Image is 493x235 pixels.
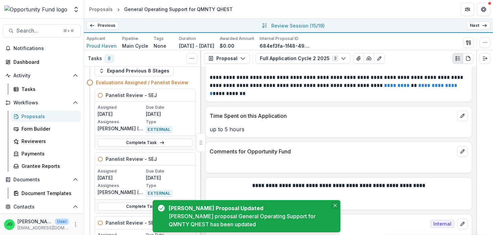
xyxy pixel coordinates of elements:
[87,42,117,49] a: Proud Haven
[21,125,75,132] div: Form Builder
[146,190,172,197] span: EXTERNAL
[3,174,81,185] button: Open Documents
[87,36,105,42] p: Applicant
[210,125,468,133] p: up to 5 hours
[3,201,81,212] button: Open Contacts
[98,168,145,174] p: Assigned
[106,219,157,226] h5: Panelist Review - SEJ
[98,139,193,147] a: Complete Task
[260,36,298,42] p: Internal Proposal ID
[11,136,81,147] a: Reviewers
[13,46,78,51] span: Notifications
[98,104,145,110] p: Assigned
[146,174,193,181] p: [DATE]
[3,24,81,38] button: Search...
[13,177,70,183] span: Documents
[11,188,81,199] a: Document Templates
[11,160,81,172] a: Grantee Reports
[16,28,59,34] span: Search...
[11,148,81,159] a: Payments
[271,22,325,29] p: Review Session ( 15/19 )
[89,6,113,13] div: Proposals
[21,190,75,197] div: Document Templates
[186,53,197,64] button: Toggle View Cancelled Tasks
[260,42,310,49] p: 684ef3fa-1f48-4987-abde-96ebd29272d1
[21,162,75,170] div: Grantee Reports
[106,92,157,99] h5: Panelist Review - SEJ
[146,183,193,189] p: Type
[124,6,233,13] div: General Operating Support for QMNTY QHEST
[11,123,81,134] a: Form Builder
[96,79,188,86] h4: Evaluations Assigned / Panelist Review
[11,84,81,95] a: Tasks
[62,27,75,35] div: ⌘ + K
[98,119,145,125] p: Assignees
[154,36,164,42] p: Tags
[220,36,254,42] p: Awarded Amount
[146,126,172,133] span: EXTERNAL
[3,56,81,67] a: Dashboard
[122,36,138,42] p: Pipeline
[353,53,364,64] button: View Attached Files
[122,42,148,49] p: Main Cycle
[261,21,269,30] button: All submissions
[457,146,468,157] button: edit
[169,204,327,212] div: [PERSON_NAME] Proposal Updated
[13,58,75,65] div: Dashboard
[210,112,454,120] p: Time Spent on this Application
[13,204,70,210] span: Contacts
[71,221,79,229] button: More
[452,53,463,64] button: Plaintext view
[331,201,339,209] button: Close
[95,65,174,76] button: Expand Previous 8 Stages
[146,119,193,125] p: Type
[146,110,193,117] p: [DATE]
[169,212,330,228] div: [PERSON_NAME] proposal General Operating Support for QMNTY QHEST has been updated
[480,53,490,64] button: Expand right
[21,86,75,93] div: Tasks
[220,42,234,49] p: $0.00
[98,125,145,132] p: [PERSON_NAME] ([EMAIL_ADDRESS][DOMAIN_NAME])
[21,150,75,157] div: Payments
[87,21,118,30] a: Previous
[13,100,70,106] span: Workflows
[430,220,454,228] span: Internal
[55,219,69,225] p: User
[256,53,350,64] button: Full Application Cycle 2 20253
[461,3,474,16] button: Partners
[204,53,250,64] button: Proposal
[71,3,81,16] button: Open entity switcher
[146,104,193,110] p: Due Date
[467,21,490,30] a: Next
[17,218,52,225] p: [PERSON_NAME]
[21,138,75,145] div: Reviewers
[21,113,75,120] div: Proposals
[3,97,81,108] button: Open Workflows
[11,111,81,122] a: Proposals
[98,174,145,181] p: [DATE]
[154,42,166,49] p: None
[87,4,235,14] nav: breadcrumb
[3,70,81,81] button: Open Activity
[4,5,67,13] img: Opportunity Fund logo
[88,56,102,61] h3: Tasks
[98,202,193,210] a: Complete Task
[210,147,454,155] p: Comments for Opportunity Fund
[463,53,474,64] button: PDF view
[17,225,69,231] p: [EMAIL_ADDRESS][DOMAIN_NAME]
[477,3,490,16] button: Get Help
[106,155,157,162] h5: Panelist Review - SEJ
[457,219,468,229] button: edit
[179,42,214,49] p: [DATE] - [DATE]
[457,110,468,121] button: edit
[374,53,385,64] button: Edit as form
[87,4,115,14] a: Proposals
[146,168,193,174] p: Due Date
[98,110,145,117] p: [DATE]
[105,55,114,63] span: 8
[7,222,12,227] div: Jake Goodman
[13,73,70,79] span: Activity
[179,36,196,42] p: Duration
[3,43,81,54] button: Notifications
